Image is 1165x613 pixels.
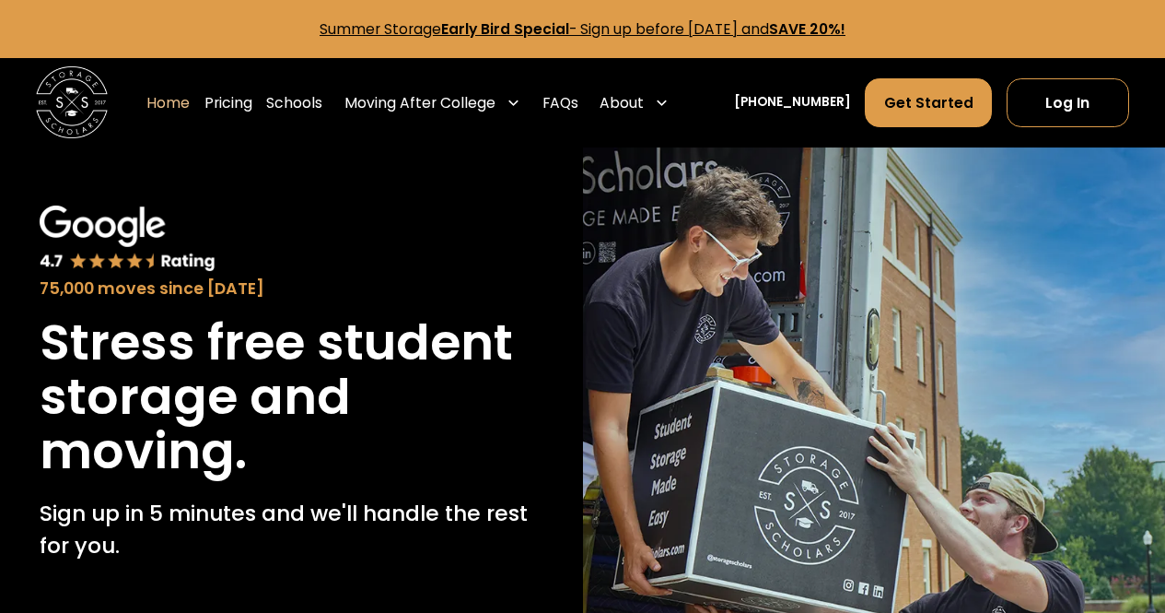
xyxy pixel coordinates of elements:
[1007,78,1129,127] a: Log In
[36,66,108,138] img: Storage Scholars main logo
[40,497,543,561] p: Sign up in 5 minutes and we'll handle the rest for you.
[592,77,676,128] div: About
[769,19,845,39] strong: SAVE 20%!
[734,93,851,112] a: [PHONE_NUMBER]
[600,92,644,113] div: About
[542,77,578,128] a: FAQs
[441,19,569,39] strong: Early Bird Special
[40,277,543,301] div: 75,000 moves since [DATE]
[320,19,845,39] a: Summer StorageEarly Bird Special- Sign up before [DATE] andSAVE 20%!
[337,77,528,128] div: Moving After College
[865,78,992,127] a: Get Started
[40,315,543,478] h1: Stress free student storage and moving.
[36,66,108,138] a: home
[266,77,322,128] a: Schools
[204,77,252,128] a: Pricing
[146,77,190,128] a: Home
[344,92,495,113] div: Moving After College
[40,206,216,273] img: Google 4.7 star rating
